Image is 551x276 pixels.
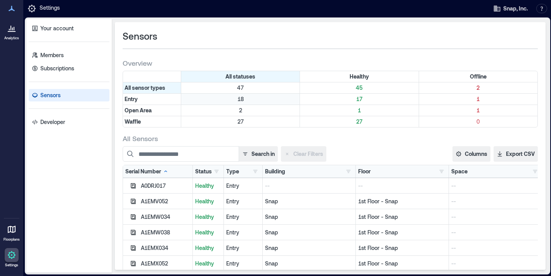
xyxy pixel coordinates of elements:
[265,229,353,236] p: Snap
[226,182,260,190] div: Entry
[141,244,190,252] div: A1EMX034
[300,105,419,116] div: Filter by Type: Open Area & Status: Healthy
[40,118,65,126] p: Developer
[451,213,540,221] p: --
[195,168,212,175] div: Status
[451,229,540,236] p: --
[40,24,74,32] p: Your account
[195,244,221,252] p: Healthy
[123,116,181,127] div: Filter by Type: Waffle
[265,260,353,267] p: Snap
[419,116,537,127] div: Filter by Type: Waffle & Status: Offline (0 sensors)
[503,5,528,12] span: Snap, Inc.
[226,197,260,205] div: Entry
[226,168,239,175] div: Type
[29,89,109,101] a: Sensors
[421,107,536,114] p: 1
[40,51,64,59] p: Members
[141,260,190,267] div: A1EMX052
[491,2,530,15] button: Snap, Inc.
[452,146,490,162] button: Columns
[358,197,446,205] p: 1st Floor - Snap
[123,134,158,143] span: All Sensors
[301,107,417,114] p: 1
[226,244,260,252] div: Entry
[265,182,353,190] p: --
[183,107,298,114] p: 2
[451,182,540,190] p: --
[358,213,446,221] p: 1st Floor - Snap
[123,105,181,116] div: Filter by Type: Open Area
[419,105,537,116] div: Filter by Type: Open Area & Status: Offline
[301,84,417,92] p: 45
[451,260,540,267] p: --
[226,229,260,236] div: Entry
[2,246,21,270] a: Settings
[421,118,536,126] p: 0
[40,4,60,13] p: Settings
[419,71,537,82] div: Filter by Status: Offline
[419,94,537,105] div: Filter by Type: Entry & Status: Offline
[29,116,109,128] a: Developer
[125,168,169,175] div: Serial Number
[4,36,19,40] p: Analytics
[141,213,190,221] div: A1EMW034
[421,95,536,103] p: 1
[183,84,298,92] p: 47
[358,229,446,236] p: 1st Floor - Snap
[123,82,181,93] div: All sensor types
[141,229,190,236] div: A1EMW038
[451,244,540,252] p: --
[239,146,278,162] button: Search in
[195,260,221,267] p: Healthy
[141,182,190,190] div: A0DRJ017
[265,213,353,221] p: Snap
[301,118,417,126] p: 27
[40,91,61,99] p: Sensors
[265,197,353,205] p: Snap
[123,30,157,42] span: Sensors
[29,62,109,75] a: Subscriptions
[451,168,468,175] div: Space
[494,146,538,162] button: Export CSV
[358,182,446,190] p: --
[141,197,190,205] div: A1EMV052
[358,168,371,175] div: Floor
[1,220,22,244] a: Floorplans
[123,58,152,68] span: Overview
[29,22,109,35] a: Your account
[421,84,536,92] p: 2
[301,95,417,103] p: 17
[123,94,181,105] div: Filter by Type: Entry
[40,65,74,72] p: Subscriptions
[265,244,353,252] p: Snap
[265,168,285,175] div: Building
[300,71,419,82] div: Filter by Status: Healthy
[226,213,260,221] div: Entry
[226,260,260,267] div: Entry
[183,95,298,103] p: 18
[300,94,419,105] div: Filter by Type: Entry & Status: Healthy
[358,260,446,267] p: 1st Floor - Snap
[281,146,326,162] button: Clear Filters
[2,19,21,43] a: Analytics
[5,263,18,267] p: Settings
[195,229,221,236] p: Healthy
[183,118,298,126] p: 27
[358,244,446,252] p: 1st Floor - Snap
[181,71,300,82] div: All statuses
[195,213,221,221] p: Healthy
[195,182,221,190] p: Healthy
[300,116,419,127] div: Filter by Type: Waffle & Status: Healthy
[451,197,540,205] p: --
[29,49,109,61] a: Members
[3,237,20,242] p: Floorplans
[195,197,221,205] p: Healthy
